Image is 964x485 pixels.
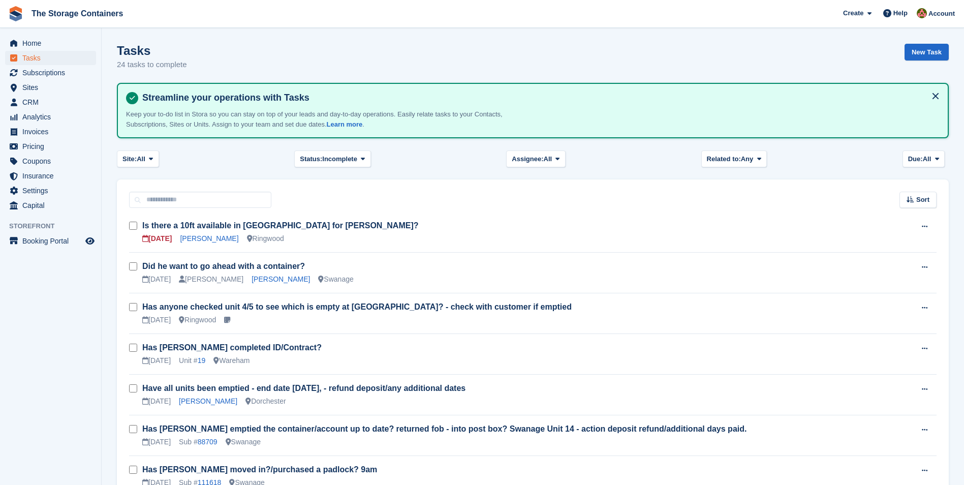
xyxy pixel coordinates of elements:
span: Sort [916,195,929,205]
div: Wareham [213,355,250,366]
a: menu [5,139,96,154]
span: All [923,154,931,164]
span: Any [741,154,754,164]
a: Has anyone checked unit 4/5 to see which is empty at [GEOGRAPHIC_DATA]? - check with customer if ... [142,302,572,311]
p: Keep your to-do list in Stora so you can stay on top of your leads and day-to-day operations. Eas... [126,109,507,129]
a: menu [5,125,96,139]
a: [PERSON_NAME] [179,397,237,405]
span: All [544,154,552,164]
span: Settings [22,184,83,198]
a: menu [5,154,96,168]
h4: Streamline your operations with Tasks [138,92,940,104]
div: [DATE] [142,315,171,325]
span: All [137,154,145,164]
a: 88709 [198,438,217,446]
button: Assignee: All [506,150,566,167]
span: Analytics [22,110,83,124]
span: Tasks [22,51,83,65]
h1: Tasks [117,44,187,57]
a: menu [5,36,96,50]
a: [PERSON_NAME] [252,275,310,283]
a: Has [PERSON_NAME] completed ID/Contract? [142,343,322,352]
div: [PERSON_NAME] [179,274,243,285]
div: [DATE] [142,396,171,407]
span: Due: [908,154,923,164]
span: Status: [300,154,322,164]
button: Due: All [903,150,945,167]
a: Have all units been emptied - end date [DATE], - refund deposit/any additional dates [142,384,465,392]
span: Subscriptions [22,66,83,80]
a: menu [5,66,96,80]
a: menu [5,95,96,109]
div: Ringwood [247,233,284,244]
img: stora-icon-8386f47178a22dfd0bd8f6a31ec36ba5ce8667c1dd55bd0f319d3a0aa187defe.svg [8,6,23,21]
div: Sub # [179,437,217,447]
div: [DATE] [142,233,172,244]
a: Is there a 10ft available in [GEOGRAPHIC_DATA] for [PERSON_NAME]? [142,221,419,230]
span: Storefront [9,221,101,231]
span: Create [843,8,863,18]
div: Swanage [318,274,353,285]
a: menu [5,80,96,95]
a: menu [5,198,96,213]
div: [DATE] [142,355,171,366]
div: [DATE] [142,437,171,447]
a: Has [PERSON_NAME] moved in?/purchased a padlock? 9am [142,465,377,474]
a: Has [PERSON_NAME] emptied the container/account up to date? returned fob - into post box? Swanage... [142,425,747,433]
div: Unit # [179,355,205,366]
div: Swanage [226,437,261,447]
button: Status: Incomplete [294,150,370,167]
span: Assignee: [512,154,543,164]
a: menu [5,51,96,65]
span: Account [928,9,955,19]
span: Invoices [22,125,83,139]
span: Help [893,8,908,18]
div: Dorchester [245,396,286,407]
span: Incomplete [322,154,357,164]
img: Kirsty Simpson [917,8,927,18]
span: Booking Portal [22,234,83,248]
div: Ringwood [179,315,216,325]
a: Preview store [84,235,96,247]
span: Insurance [22,169,83,183]
a: menu [5,234,96,248]
a: menu [5,110,96,124]
a: menu [5,184,96,198]
p: 24 tasks to complete [117,59,187,71]
a: menu [5,169,96,183]
a: [PERSON_NAME] [180,234,238,243]
span: Pricing [22,139,83,154]
span: Related to: [707,154,741,164]
span: Capital [22,198,83,213]
a: New Task [905,44,949,60]
span: Home [22,36,83,50]
div: [DATE] [142,274,171,285]
span: Site: [122,154,137,164]
button: Related to: Any [701,150,767,167]
a: Did he want to go ahead with a container? [142,262,305,270]
a: The Storage Containers [27,5,127,22]
a: 19 [198,356,206,365]
span: Sites [22,80,83,95]
span: Coupons [22,154,83,168]
span: CRM [22,95,83,109]
button: Site: All [117,150,159,167]
a: Learn more [327,120,363,128]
